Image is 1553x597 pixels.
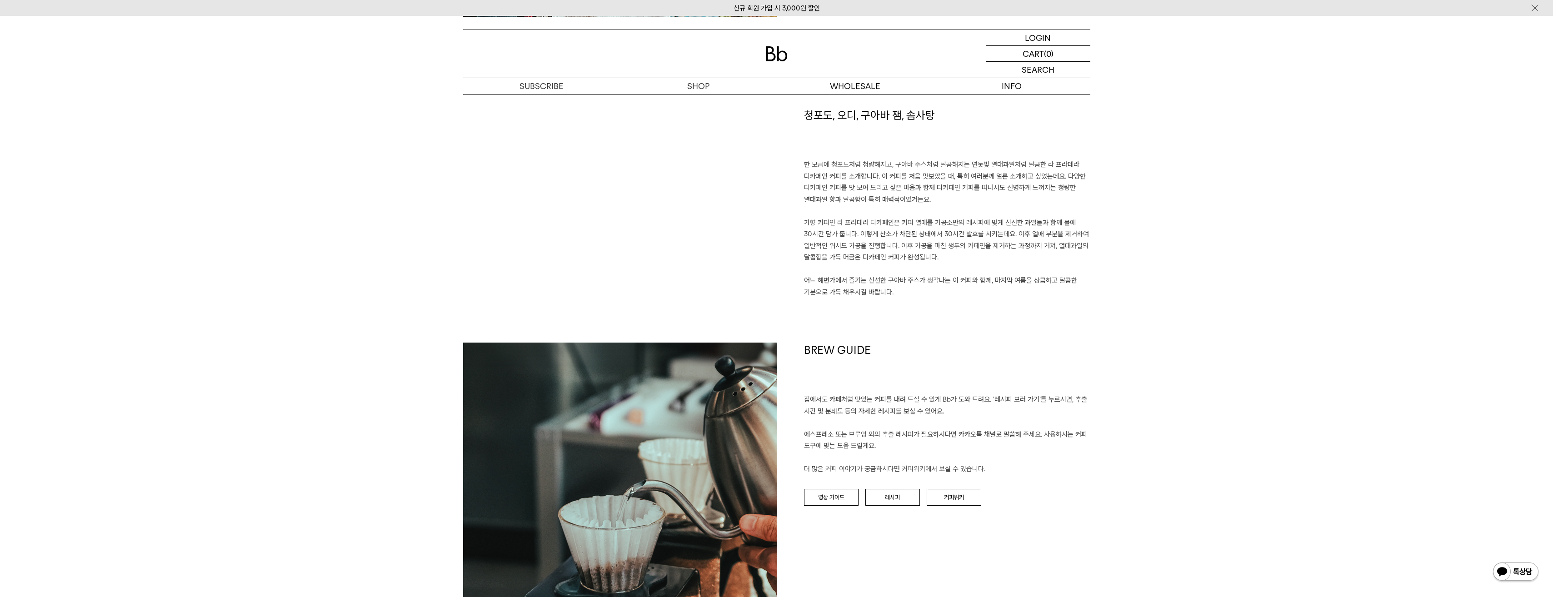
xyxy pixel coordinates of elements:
img: 로고 [766,46,788,61]
p: WHOLESALE [777,78,934,94]
a: LOGIN [986,30,1090,46]
p: SEARCH [1022,62,1054,78]
p: 한 모금에 청포도처럼 청량해지고, 구아바 주스처럼 달콤해지는 연둣빛 열대과일처럼 달콤한 라 프라데라 디카페인 커피를 소개합니다. 이 커피를 처음 맛보았을 때, 특히 여러분께 ... [804,159,1090,298]
img: 카카오톡 채널 1:1 채팅 버튼 [1492,562,1539,583]
p: 집에서도 카페처럼 맛있는 커피를 내려 드실 ﻿수 있게 Bb가 도와 드려요. '레시피 보러 가기'를 누르시면, 추출 시간 및 분쇄도 등의 자세한 레시피를 보실 수 있어요. 에스... [804,394,1090,475]
a: 신규 회원 가입 시 3,000원 할인 [734,4,820,12]
a: 영상 가이드 [804,489,859,506]
a: SUBSCRIBE [463,78,620,94]
p: INFO [934,78,1090,94]
a: SHOP [620,78,777,94]
a: 커피위키 [927,489,981,506]
p: LOGIN [1025,30,1051,45]
p: CART [1023,46,1044,61]
h1: 청포도, 오디, 구아바 잼, 솜사탕 [804,108,1090,159]
a: 레시피 [865,489,920,506]
h1: BREW GUIDE [804,343,1090,394]
a: CART (0) [986,46,1090,62]
p: (0) [1044,46,1054,61]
